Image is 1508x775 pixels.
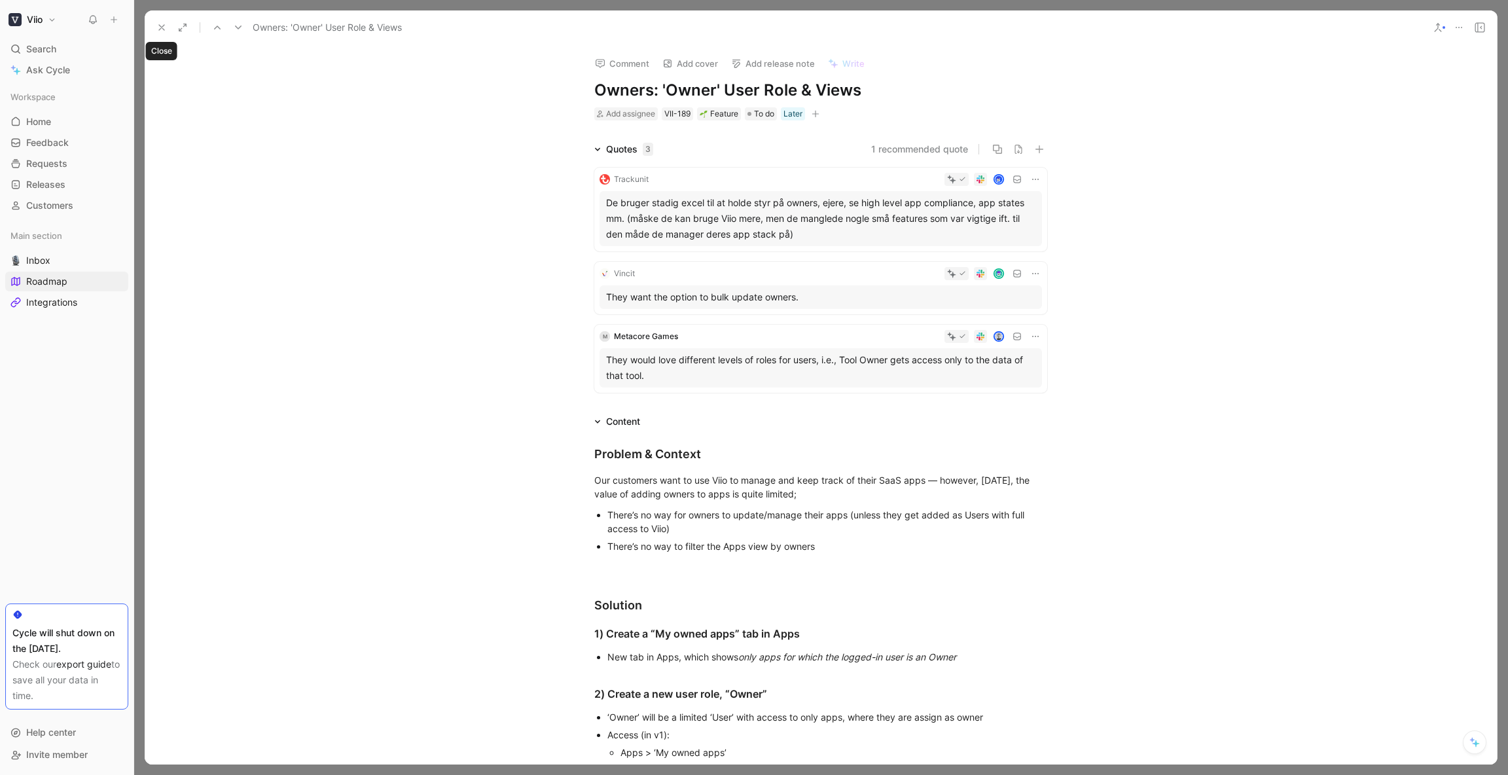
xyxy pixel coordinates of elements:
[995,332,1003,340] img: avatar
[5,723,128,742] div: Help center
[26,275,67,288] span: Roadmap
[700,107,738,120] div: Feature
[725,54,821,73] button: Add release note
[754,107,774,120] span: To do
[5,272,128,291] a: Roadmap
[5,226,128,312] div: Main section🎙️InboxRoadmapIntegrations
[822,54,871,73] button: Write
[5,39,128,59] div: Search
[26,254,50,267] span: Inbox
[26,157,67,170] span: Requests
[253,20,402,35] span: Owners: 'Owner' User Role & Views
[26,296,77,309] span: Integrations
[146,42,177,60] div: Close
[614,173,649,186] div: Trackunit
[5,154,128,173] a: Requests
[10,90,56,103] span: Workspace
[606,195,1035,242] div: De bruger stadig excel til at holde styr på owners, ejere, se high level app compliance, app stat...
[26,115,51,128] span: Home
[5,175,128,194] a: Releases
[783,107,802,120] div: Later
[745,107,777,120] div: To do
[589,141,658,157] div: Quotes3
[589,54,655,73] button: Comment
[594,445,1047,463] div: Problem & Context
[8,253,24,268] button: 🎙️
[607,728,1047,742] div: Access (in v1):
[620,746,1047,759] div: Apps > ‘My owned apps’
[56,658,111,670] a: export guide
[589,414,645,429] div: Content
[842,58,865,69] span: Write
[594,473,1047,501] div: Our customers want to use Viio to manage and keep track of their SaaS apps — however, [DATE], the...
[614,331,678,341] span: Metacore Games
[5,226,128,245] div: Main section
[26,178,65,191] span: Releases
[26,136,69,149] span: Feedback
[594,596,1047,614] div: Solution
[594,80,1047,101] h1: Owners: 'Owner' User Role & Views
[700,110,708,118] img: 🌱
[594,626,1047,641] div: 1) Create a “My owned apps” tab in Apps
[26,727,76,738] span: Help center
[607,710,1047,724] div: ‘Owner’ will be a limited ‘User’ with access to only apps, where they are assign as owner
[600,268,610,279] img: logo
[600,331,610,342] div: M
[5,10,60,29] button: ViioViio
[607,650,1047,677] div: New tab in Apps, which shows
[606,414,640,429] div: Content
[871,141,968,157] button: 1 recommended quote
[5,112,128,132] a: Home
[738,651,956,662] em: only apps for which the logged-in user is an Owner
[26,199,73,212] span: Customers
[607,508,1047,535] div: There’s no way for owners to update/manage their apps (unless they get added as Users with full a...
[995,269,1003,278] img: avatar
[5,60,128,80] a: Ask Cycle
[26,62,70,78] span: Ask Cycle
[12,657,121,704] div: Check our to save all your data in time.
[606,289,1035,305] div: They want the option to bulk update owners.
[5,133,128,153] a: Feedback
[5,745,128,765] div: Invite member
[9,13,22,26] img: Viio
[5,196,128,215] a: Customers
[26,41,56,57] span: Search
[26,749,88,760] span: Invite member
[664,107,691,120] div: VII-189
[995,175,1003,183] img: avatar
[600,174,610,185] img: logo
[10,255,21,266] img: 🎙️
[697,107,741,120] div: 🌱Feature
[5,293,128,312] a: Integrations
[656,54,724,73] button: Add cover
[594,686,1047,702] div: 2) Create a new user role, “Owner”
[27,14,43,26] h1: Viio
[5,87,128,107] div: Workspace
[643,143,653,156] div: 3
[606,109,655,118] span: Add assignee
[614,267,635,280] div: Vincit
[10,229,62,242] span: Main section
[12,625,121,657] div: Cycle will shut down on the [DATE].
[607,539,1047,553] div: There’s no way to filter the Apps view by owners
[5,251,128,270] a: 🎙️Inbox
[606,141,653,157] div: Quotes
[606,352,1035,384] div: They would love different levels of roles for users, i.e., Tool Owner gets access only to the dat...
